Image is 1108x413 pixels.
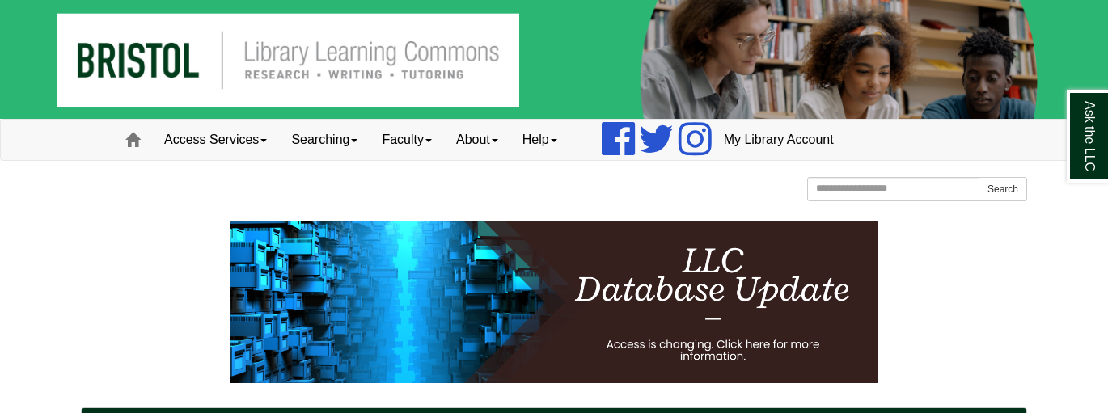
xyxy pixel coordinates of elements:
[979,177,1027,201] button: Search
[152,120,279,160] a: Access Services
[230,221,878,383] img: HTML tutorial
[510,120,569,160] a: Help
[370,120,444,160] a: Faculty
[444,120,510,160] a: About
[712,120,846,160] a: My Library Account
[279,120,370,160] a: Searching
